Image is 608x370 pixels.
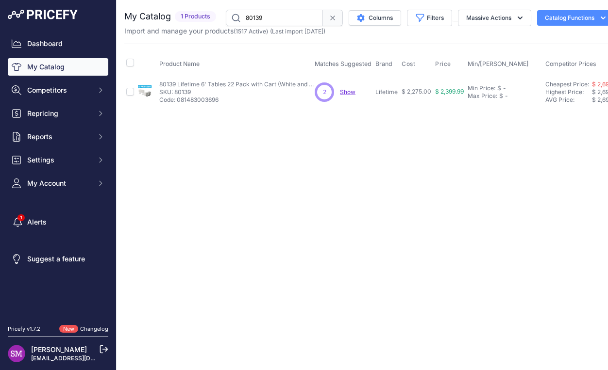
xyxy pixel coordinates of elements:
span: $ 2,275.00 [402,88,431,95]
span: ( ) [234,28,268,35]
button: My Account [8,175,108,192]
p: 80139 Lifetime 6' Tables 22 Pack with Cart (White and Almond Color) - White and Almond - 6 feet (... [159,80,315,88]
div: Pricefy v1.7.2 [8,325,40,333]
span: Product Name [159,60,200,67]
span: Price [435,60,451,68]
p: Import and manage your products [124,26,325,36]
p: SKU: 80139 [159,88,315,96]
h2: My Catalog [124,10,171,23]
button: Price [435,60,453,68]
p: Code: 081483003696 [159,96,315,104]
div: $ [497,84,501,92]
a: 1517 Active [236,28,266,35]
button: Reports [8,128,108,145]
button: Competitors [8,81,108,99]
span: Repricing [27,109,91,118]
a: Alerts [8,213,108,231]
span: Brand [375,60,392,67]
span: Min/[PERSON_NAME] [468,60,529,67]
span: (Last import [DATE]) [270,28,325,35]
span: Competitor Prices [545,60,596,67]
button: Repricing [8,105,108,122]
a: My Catalog [8,58,108,76]
button: Settings [8,151,108,169]
p: Lifetime [375,88,398,96]
span: $ 2,399.99 [435,88,464,95]
span: New [59,325,78,333]
span: Cost [402,60,415,68]
a: Cheapest Price: [545,80,589,88]
div: - [501,84,506,92]
span: 2 [323,88,326,97]
div: Min Price: [468,84,495,92]
span: Settings [27,155,91,165]
span: My Account [27,178,91,188]
button: Massive Actions [458,10,531,26]
a: Changelog [80,325,108,332]
button: Columns [349,10,401,26]
span: Competitors [27,85,91,95]
nav: Sidebar [8,35,108,313]
input: Search [226,10,323,26]
a: Suggest a feature [8,250,108,268]
a: Show [340,88,355,96]
div: Highest Price: [545,88,592,96]
span: Matches Suggested [315,60,372,67]
button: Filters [407,10,452,26]
img: Pricefy Logo [8,10,78,19]
div: AVG Price: [545,96,592,104]
a: [EMAIL_ADDRESS][DOMAIN_NAME] [31,354,133,362]
span: Reports [27,132,91,142]
div: $ [499,92,503,100]
button: Cost [402,60,417,68]
a: Dashboard [8,35,108,52]
a: [PERSON_NAME] [31,345,87,354]
div: Max Price: [468,92,497,100]
div: - [503,92,508,100]
span: 1 Products [175,11,216,22]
